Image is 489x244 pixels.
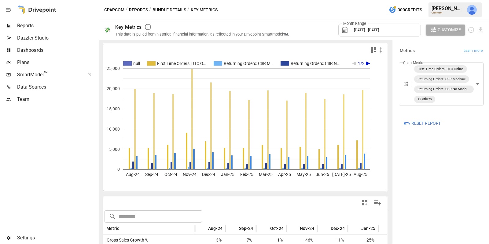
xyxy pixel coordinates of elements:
[477,26,484,33] button: Download report
[468,26,475,33] button: Schedule report
[398,6,422,14] span: 300 Credits
[316,172,329,177] text: Jun-25
[106,225,119,231] span: Metric
[415,86,473,93] span: Returning Orders: CSR No Machine
[358,61,365,66] text: 1/2
[403,60,423,65] label: Chart Metric
[354,172,367,177] text: Aug-25
[183,172,197,177] text: Nov-24
[157,61,206,66] text: First Time Orders: DTC O…
[259,172,273,177] text: Mar-25
[415,96,434,103] span: +2 others
[270,225,284,231] span: Oct-24
[104,6,124,14] button: CPAPcom
[107,86,120,91] text: 20,000
[438,26,461,34] span: Customize
[291,61,340,66] text: Returning Orders: CSR N…
[400,48,415,54] h6: Metrics
[17,83,98,91] span: Data Sources
[107,66,120,71] text: 25,000
[187,6,189,14] div: /
[415,76,468,83] span: Returning Orders: CSR Machine
[300,225,314,231] span: Nov-24
[352,224,361,233] button: Sort
[240,172,253,177] text: Feb-25
[103,56,387,191] svg: A chart.
[126,172,140,177] text: Aug-24
[371,196,384,210] button: Manage Columns
[115,24,142,30] div: Key Metrics
[415,66,466,73] span: First Time Orders: DTC Online
[117,167,120,172] text: 0
[464,48,483,54] span: Learn more
[104,27,110,33] div: 💸
[17,47,98,54] span: Dashboards
[17,59,98,66] span: Plans
[107,127,120,132] text: 10,000
[17,22,98,29] span: Reports
[463,1,480,18] button: Julie Wilton
[383,224,391,233] button: Sort
[432,6,463,11] div: [PERSON_NAME]
[199,224,208,233] button: Sort
[145,172,158,177] text: Sep-24
[17,96,98,103] span: Team
[261,224,270,233] button: Sort
[432,11,463,14] div: CPAPcom
[17,34,98,42] span: Dazzler Studio
[17,71,81,78] span: SmartModel
[342,21,368,26] label: Month Range
[164,172,177,177] text: Oct-24
[224,61,273,66] text: Returning Orders: CSR M…
[426,25,465,36] button: Customize
[202,172,215,177] text: Dec-24
[44,70,48,78] span: ™
[126,6,128,14] div: /
[399,118,445,129] button: Reset Report
[278,172,291,177] text: Apr-25
[115,32,289,36] div: This data is pulled from historical financial information, as reflected in your Drivepoint Smartm...
[17,234,98,242] span: Settings
[467,5,477,15] img: Julie Wilton
[354,28,379,32] span: [DATE] - [DATE]
[133,61,140,66] text: null
[221,172,234,177] text: Jan-25
[322,224,330,233] button: Sort
[331,225,345,231] span: Dec-24
[386,4,425,16] button: 300Credits
[332,172,351,177] text: [DATE]-25
[296,172,311,177] text: May-25
[153,6,186,14] button: Bundle Details
[411,120,441,127] span: Reset Report
[239,225,253,231] span: Sep-24
[129,6,148,14] button: Reports
[149,6,151,14] div: /
[120,224,128,233] button: Sort
[109,147,120,152] text: 5,000
[208,225,222,231] span: Aug-24
[291,224,299,233] button: Sort
[361,225,375,231] span: Jan-25
[230,224,238,233] button: Sort
[107,106,120,111] text: 15,000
